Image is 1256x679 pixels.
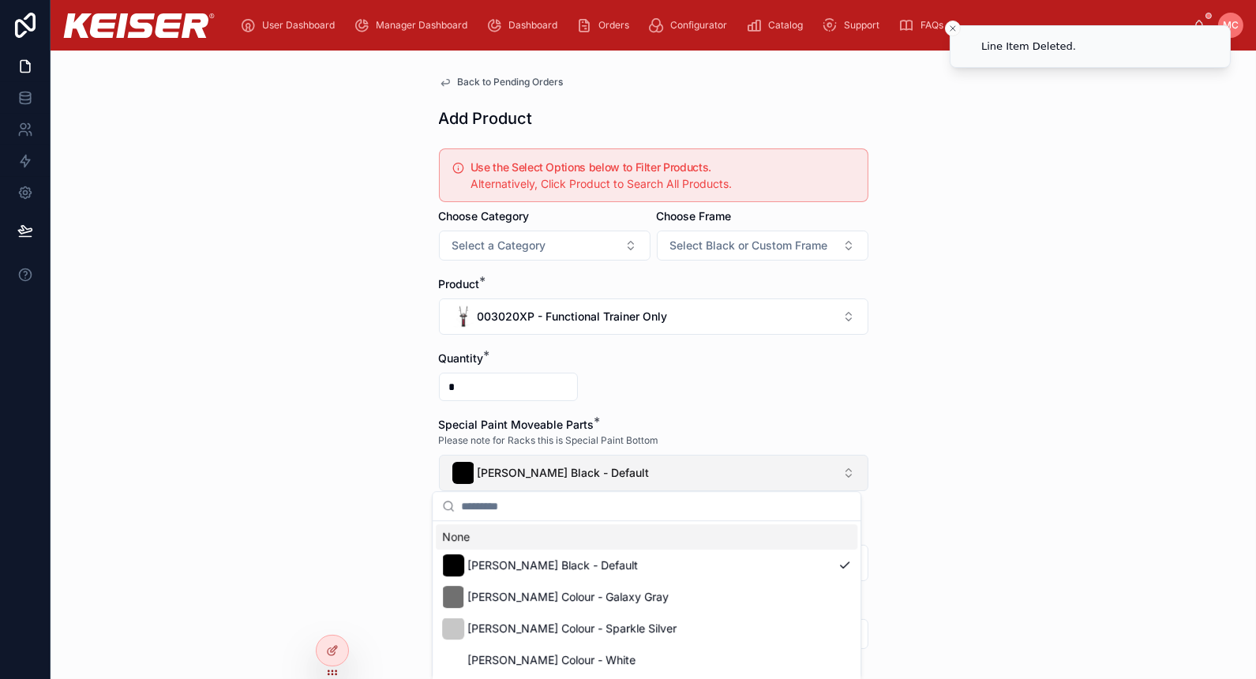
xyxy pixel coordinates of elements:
span: Choose Category [439,209,530,223]
a: Back to Pending Orders [439,76,564,88]
span: 003020XP - Functional Trainer Only [478,309,668,324]
span: Orders [598,19,629,32]
span: Quantity [439,351,484,365]
span: Manager Dashboard [376,19,467,32]
div: scrollable content [227,8,1193,43]
span: Dashboard [508,19,557,32]
span: MC [1223,19,1239,32]
span: [PERSON_NAME] Black - Default [467,557,638,573]
button: Close toast [945,21,961,36]
div: None [436,524,857,550]
span: Support [844,19,879,32]
span: Select a Category [452,238,546,253]
span: Choose Frame [657,209,732,223]
span: Product [439,277,480,291]
span: Catalog [768,19,803,32]
div: Line Item Deleted. [981,39,1076,54]
span: Please note for Racks this is Special Paint Bottom [439,434,659,447]
h5: Use the Select Options below to Filter Products. [471,162,855,173]
button: Select Button [439,231,650,261]
a: Manager Dashboard [349,11,478,39]
span: Back to Pending Orders [458,76,564,88]
img: App logo [63,13,215,38]
span: Alternatively, Click Product to Search All Products. [471,177,732,190]
a: Support [817,11,890,39]
a: Orders [572,11,640,39]
span: Select Black or Custom Frame [670,238,828,253]
button: Select Button [657,231,868,261]
span: [PERSON_NAME] Colour - Sparkle Silver [467,621,677,636]
span: User Dashboard [262,19,335,32]
button: Select Button [439,455,868,491]
a: User Dashboard [235,11,346,39]
span: FAQs [920,19,943,32]
a: FAQs [894,11,954,39]
a: Configurator [643,11,738,39]
span: [PERSON_NAME] Black - Default [478,465,650,481]
a: Catalog [741,11,814,39]
span: Special Paint Moveable Parts [439,418,594,431]
div: Alternatively, Click Product to Search All Products. [471,176,855,192]
span: [PERSON_NAME] Colour - White [467,652,635,668]
span: Configurator [670,19,727,32]
h1: Add Product [439,107,533,129]
span: [PERSON_NAME] Colour - Galaxy Gray [467,589,669,605]
button: Select Button [439,298,868,335]
a: Dashboard [482,11,568,39]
